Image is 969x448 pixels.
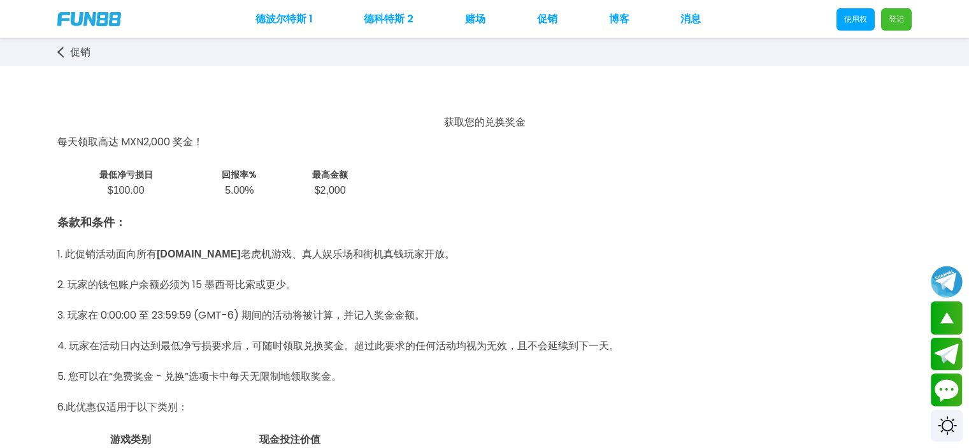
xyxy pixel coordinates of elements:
[444,115,526,129] font: 获取您的兑换奖金
[259,432,320,447] font: 现金投注价值
[57,277,296,292] font: 2. 玩家的钱包账户余额必须为 15 墨西哥比索或更少。
[931,338,963,371] button: Join telegram
[364,11,413,26] font: 德科特斯 2
[680,11,701,26] font: 消息
[404,249,424,259] span: 玩家
[241,249,404,259] span: 老虎机游戏、真人娱乐场和街机真钱
[889,13,904,24] font: 登记
[364,11,413,27] a: 德科特斯 2
[931,265,963,298] button: Join telegram channel
[680,11,701,27] a: 消息
[931,373,963,407] button: Contact customer service
[57,12,121,26] img: Company Logo
[57,45,103,60] a: 促销
[57,247,455,261] font: 1. 此促销活动面向所有 开放。
[70,45,90,59] font: 促销
[465,11,485,27] a: 赌场
[225,185,254,196] span: 5.00%
[255,11,313,26] font: 德波尔特斯 1
[57,308,425,322] font: 3. 玩家在 0:00:00 至 23:59:59 (GMT-6) 期间的活动将被计算，并记入奖金金额。
[222,168,257,181] font: 回报率%
[537,11,557,27] a: 促销
[57,134,203,149] span: 每天领取高达 MXN2,000 奖金！
[255,11,313,27] a: 德波尔特斯 1
[312,168,348,181] font: 最高金额
[108,185,145,196] span: $100.00
[931,410,963,442] div: Switch theme
[537,11,557,26] font: 促销
[57,369,341,384] font: 5. 您可以在“免费奖金 - 兑换”选项卡中每天无限制地领取奖金。
[99,168,153,181] font: 最低净亏损日
[609,11,629,26] font: 博客
[465,11,485,26] font: 赌场
[110,432,151,447] font: 游戏类别
[157,249,241,259] strong: [DOMAIN_NAME]
[57,214,126,230] font: 条款和条件：
[57,338,619,353] font: 4. 玩家在活动日内达到最低净亏损要求后，可随时领取兑换奖金。超过此要求的任何活动均视为无效，且不会延续到下一天。
[57,400,188,414] font: 6.此优惠仅适用于以下类别：
[931,301,963,335] button: scroll up
[609,11,629,27] a: 博客
[315,185,346,196] span: $2,000
[844,13,867,24] font: 使用权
